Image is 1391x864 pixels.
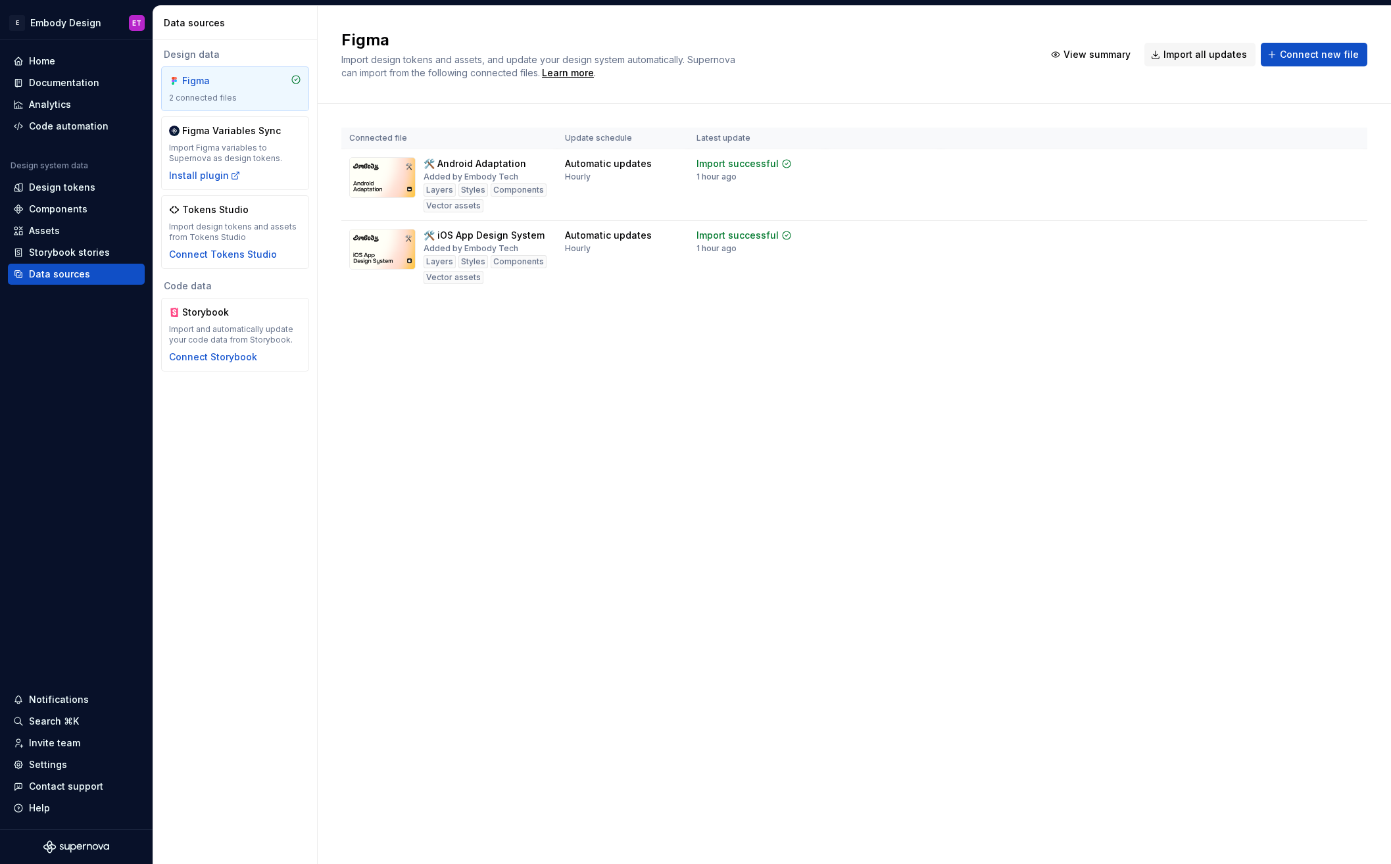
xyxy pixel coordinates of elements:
[29,802,50,815] div: Help
[424,157,526,170] div: 🛠️ Android Adaptation
[29,715,79,728] div: Search ⌘K
[29,736,80,750] div: Invite team
[1261,43,1367,66] button: Connect new file
[169,350,257,364] button: Connect Storybook
[8,689,145,710] button: Notifications
[424,243,518,254] div: Added by Embody Tech
[1280,48,1359,61] span: Connect new file
[8,242,145,263] a: Storybook stories
[341,128,557,149] th: Connected file
[1063,48,1131,61] span: View summary
[424,229,545,242] div: 🛠️ iOS App Design System
[29,758,67,771] div: Settings
[169,222,301,243] div: Import design tokens and assets from Tokens Studio
[161,279,309,293] div: Code data
[540,68,596,78] span: .
[161,195,309,269] a: Tokens StudioImport design tokens and assets from Tokens StudioConnect Tokens Studio
[8,116,145,137] a: Code automation
[161,116,309,190] a: Figma Variables SyncImport Figma variables to Supernova as design tokens.Install plugin
[424,255,456,268] div: Layers
[29,693,89,706] div: Notifications
[29,120,109,133] div: Code automation
[30,16,101,30] div: Embody Design
[424,199,483,212] div: Vector assets
[341,54,738,78] span: Import design tokens and assets, and update your design system automatically. Supernova can impor...
[8,711,145,732] button: Search ⌘K
[458,255,488,268] div: Styles
[8,776,145,797] button: Contact support
[29,203,87,216] div: Components
[8,72,145,93] a: Documentation
[164,16,312,30] div: Data sources
[29,76,99,89] div: Documentation
[565,157,652,170] div: Automatic updates
[29,181,95,194] div: Design tokens
[169,169,241,182] button: Install plugin
[29,780,103,793] div: Contact support
[491,255,547,268] div: Components
[1044,43,1139,66] button: View summary
[424,271,483,284] div: Vector assets
[8,199,145,220] a: Components
[1163,48,1247,61] span: Import all updates
[29,55,55,68] div: Home
[161,66,309,111] a: Figma2 connected files
[169,93,301,103] div: 2 connected files
[8,732,145,754] a: Invite team
[565,243,591,254] div: Hourly
[8,754,145,775] a: Settings
[8,220,145,241] a: Assets
[696,243,737,254] div: 1 hour ago
[696,229,779,242] div: Import successful
[182,124,281,137] div: Figma Variables Sync
[11,160,88,171] div: Design system data
[8,94,145,115] a: Analytics
[43,840,109,853] svg: Supernova Logo
[29,246,110,259] div: Storybook stories
[542,66,594,80] a: Learn more
[169,324,301,345] div: Import and automatically update your code data from Storybook.
[1144,43,1256,66] button: Import all updates
[696,172,737,182] div: 1 hour ago
[169,143,301,164] div: Import Figma variables to Supernova as design tokens.
[565,229,652,242] div: Automatic updates
[132,18,141,28] div: ET
[696,157,779,170] div: Import successful
[29,98,71,111] div: Analytics
[182,74,245,87] div: Figma
[8,264,145,285] a: Data sources
[424,172,518,182] div: Added by Embody Tech
[182,306,245,319] div: Storybook
[161,298,309,372] a: StorybookImport and automatically update your code data from Storybook.Connect Storybook
[29,268,90,281] div: Data sources
[8,51,145,72] a: Home
[3,9,150,37] button: EEmbody DesignET
[689,128,825,149] th: Latest update
[169,248,277,261] button: Connect Tokens Studio
[9,15,25,31] div: E
[458,183,488,197] div: Styles
[341,30,1029,51] h2: Figma
[424,183,456,197] div: Layers
[8,177,145,198] a: Design tokens
[8,798,145,819] button: Help
[182,203,249,216] div: Tokens Studio
[557,128,689,149] th: Update schedule
[491,183,547,197] div: Components
[161,48,309,61] div: Design data
[565,172,591,182] div: Hourly
[29,224,60,237] div: Assets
